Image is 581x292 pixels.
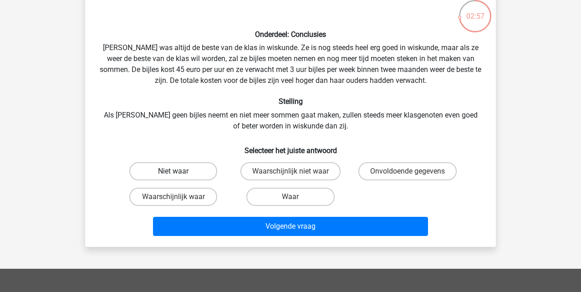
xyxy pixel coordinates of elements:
h6: Onderdeel: Conclusies [100,30,481,39]
label: Waarschijnlijk niet waar [240,162,341,180]
label: Onvoldoende gegevens [358,162,457,180]
label: Waarschijnlijk waar [129,188,217,206]
h6: Selecteer het juiste antwoord [100,139,481,155]
h6: Stelling [100,97,481,106]
button: Volgende vraag [153,217,428,236]
label: Waar [246,188,334,206]
label: Niet waar [129,162,217,180]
